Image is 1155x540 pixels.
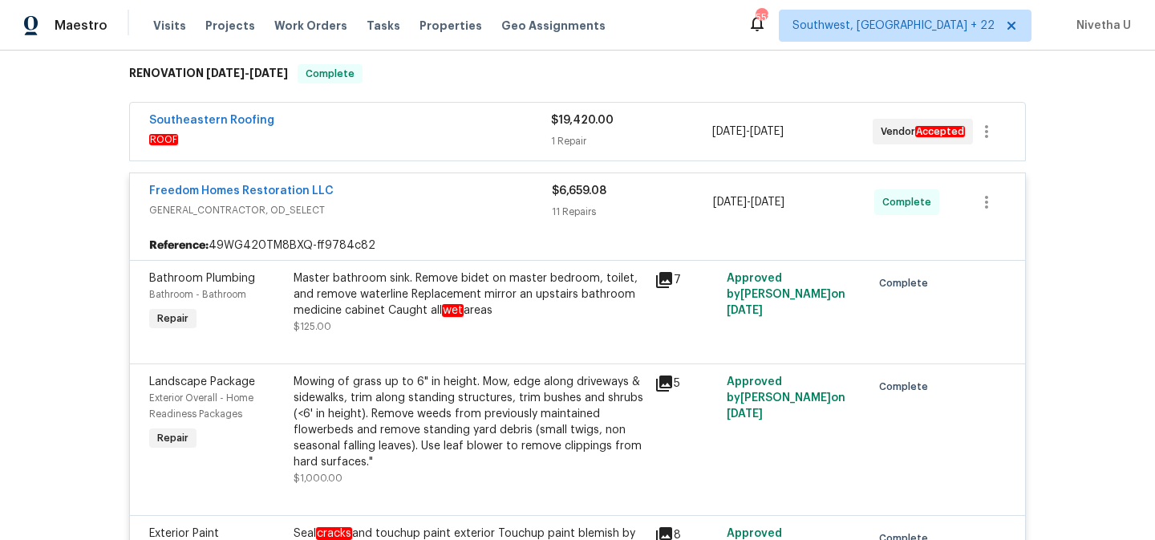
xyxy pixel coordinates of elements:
[654,270,717,290] div: 7
[882,194,938,210] span: Complete
[552,185,606,197] span: $6,659.08
[551,133,711,149] div: 1 Repair
[299,66,361,82] span: Complete
[750,126,784,137] span: [DATE]
[419,18,482,34] span: Properties
[442,304,464,317] em: wet
[153,18,186,34] span: Visits
[130,231,1025,260] div: 49WG420TM8BXQ-ff9784c82
[915,126,965,137] em: Accepted
[129,64,288,83] h6: RENOVATION
[881,124,971,140] span: Vendor
[294,270,645,319] div: Master bathroom sink. Remove bidet on master bedroom, toilet, and remove waterline Replacement mi...
[756,10,767,26] div: 552
[712,124,784,140] span: -
[792,18,995,34] span: Southwest, [GEOGRAPHIC_DATA] + 22
[713,194,784,210] span: -
[151,430,195,446] span: Repair
[654,374,717,393] div: 5
[151,311,195,327] span: Repair
[149,528,219,539] span: Exterior Paint
[149,202,552,218] span: GENERAL_CONTRACTOR, OD_SELECT
[727,408,763,420] span: [DATE]
[751,197,784,208] span: [DATE]
[316,527,352,540] em: cracks
[206,67,245,79] span: [DATE]
[294,473,342,483] span: $1,000.00
[149,115,274,126] a: Southeastern Roofing
[727,376,845,420] span: Approved by [PERSON_NAME] on
[124,48,1031,99] div: RENOVATION [DATE]-[DATE]Complete
[712,126,746,137] span: [DATE]
[552,204,713,220] div: 11 Repairs
[149,290,246,299] span: Bathroom - Bathroom
[149,376,255,388] span: Landscape Package
[149,134,178,145] em: ROOF
[206,67,288,79] span: -
[1070,18,1131,34] span: Nivetha U
[294,322,331,331] span: $125.00
[551,115,614,126] span: $19,420.00
[149,393,253,419] span: Exterior Overall - Home Readiness Packages
[149,238,209,254] b: Reference:
[274,18,347,34] span: Work Orders
[149,185,334,197] a: Freedom Homes Restoration LLC
[713,197,747,208] span: [DATE]
[727,305,763,316] span: [DATE]
[205,18,255,34] span: Projects
[501,18,606,34] span: Geo Assignments
[149,273,255,284] span: Bathroom Plumbing
[367,20,400,31] span: Tasks
[294,374,645,470] div: Mowing of grass up to 6" in height. Mow, edge along driveways & sidewalks, trim along standing st...
[879,379,934,395] span: Complete
[55,18,107,34] span: Maestro
[879,275,934,291] span: Complete
[727,273,845,316] span: Approved by [PERSON_NAME] on
[249,67,288,79] span: [DATE]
